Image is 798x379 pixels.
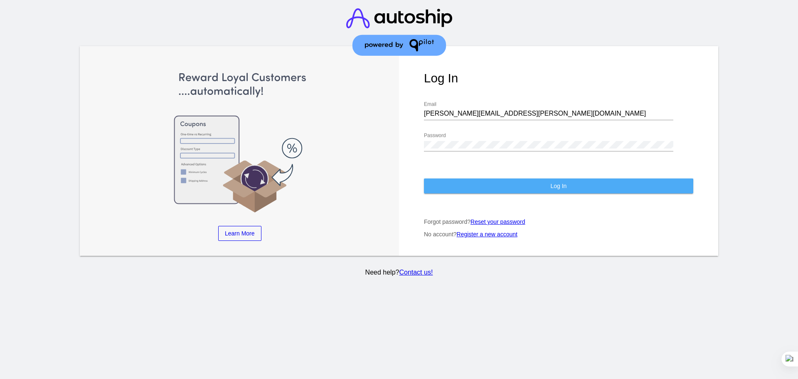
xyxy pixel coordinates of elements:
a: Register a new account [457,231,517,238]
p: Need help? [79,269,720,276]
p: Forgot password? [424,218,693,225]
a: Learn More [218,226,261,241]
h1: Log In [424,71,693,85]
p: No account? [424,231,693,238]
a: Reset your password [470,218,525,225]
span: Learn More [225,230,255,237]
a: Contact us! [399,269,433,276]
input: Email [424,110,673,117]
span: Log In [550,183,566,189]
img: Apply Coupons Automatically to Scheduled Orders with QPilot [105,71,374,213]
button: Log In [424,178,693,193]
